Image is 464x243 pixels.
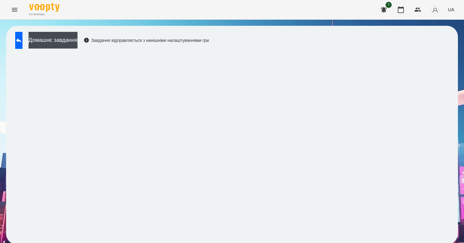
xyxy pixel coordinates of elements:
[29,12,60,16] span: For Business
[29,3,60,12] img: Voopty Logo
[29,32,77,49] button: Домашнє завдання
[445,4,457,15] button: UA
[431,5,439,14] img: avatar_s.png
[386,2,392,8] span: 1
[7,2,22,17] button: Menu
[448,6,454,13] span: UA
[84,37,209,43] div: Завдання відправляється з нинішніми налаштуваннями гри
